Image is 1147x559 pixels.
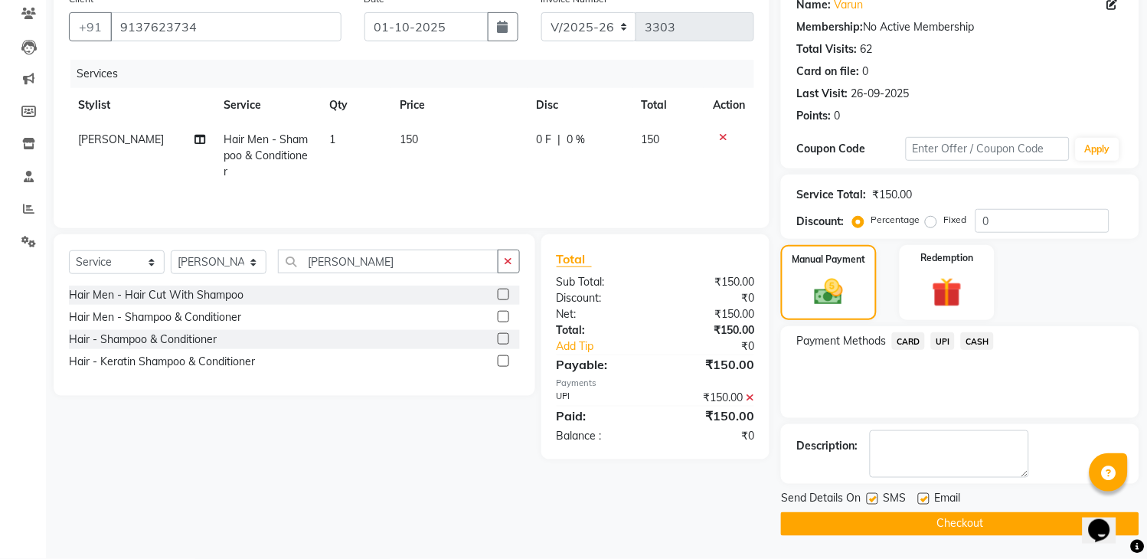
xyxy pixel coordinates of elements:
div: Membership: [796,19,863,35]
div: ₹0 [674,338,766,355]
a: Add Tip [545,338,674,355]
div: 0 [834,108,840,124]
span: Email [934,490,960,509]
span: UPI [931,332,955,350]
div: Coupon Code [796,141,906,157]
span: 150 [642,132,660,146]
div: ₹150.00 [872,187,912,203]
span: Hair Men - Shampoo & Conditioner [224,132,308,178]
div: No Active Membership [796,19,1124,35]
div: Card on file: [796,64,859,80]
span: 1 [330,132,336,146]
th: Service [214,88,320,123]
div: Discount: [796,214,844,230]
button: +91 [69,12,112,41]
div: 0 [862,64,868,80]
div: Description: [796,438,858,454]
th: Stylist [69,88,214,123]
span: SMS [883,490,906,509]
img: _cash.svg [806,276,851,309]
button: Checkout [781,512,1139,536]
div: Service Total: [796,187,866,203]
div: ₹150.00 [655,390,766,406]
div: Sub Total: [545,274,655,290]
span: 0 % [567,132,586,148]
span: 150 [400,132,419,146]
div: ₹0 [655,428,766,444]
th: Qty [321,88,391,123]
div: 62 [860,41,872,57]
label: Redemption [920,251,973,265]
div: Balance : [545,428,655,444]
label: Manual Payment [792,253,866,266]
div: Total: [545,322,655,338]
div: Discount: [545,290,655,306]
div: Payable: [545,355,655,374]
div: ₹150.00 [655,306,766,322]
div: ₹0 [655,290,766,306]
div: ₹150.00 [655,407,766,425]
span: Payment Methods [796,333,886,349]
div: ₹150.00 [655,355,766,374]
div: Hair - Keratin Shampoo & Conditioner [69,354,255,370]
label: Fixed [943,213,966,227]
div: Hair Men - Hair Cut With Shampoo [69,287,243,303]
span: Total [557,251,592,267]
span: CASH [961,332,994,350]
div: ₹150.00 [655,322,766,338]
div: Payments [557,377,755,390]
div: 26-09-2025 [851,86,909,102]
span: Send Details On [781,490,861,509]
th: Total [632,88,704,123]
th: Disc [528,88,632,123]
div: Hair - Shampoo & Conditioner [69,332,217,348]
div: Net: [545,306,655,322]
span: [PERSON_NAME] [78,132,164,146]
div: Total Visits: [796,41,857,57]
img: _gift.svg [923,274,971,311]
div: ₹150.00 [655,274,766,290]
label: Percentage [871,213,920,227]
input: Search or Scan [278,250,498,273]
span: | [558,132,561,148]
span: 0 F [537,132,552,148]
div: Last Visit: [796,86,848,102]
input: Search by Name/Mobile/Email/Code [110,12,341,41]
input: Enter Offer / Coupon Code [906,137,1070,161]
span: CARD [892,332,925,350]
button: Apply [1076,138,1119,161]
th: Action [704,88,754,123]
div: Points: [796,108,831,124]
div: Hair Men - Shampoo & Conditioner [69,309,241,325]
iframe: chat widget [1083,498,1132,544]
div: Services [70,60,766,88]
div: Paid: [545,407,655,425]
th: Price [391,88,528,123]
div: UPI [545,390,655,406]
